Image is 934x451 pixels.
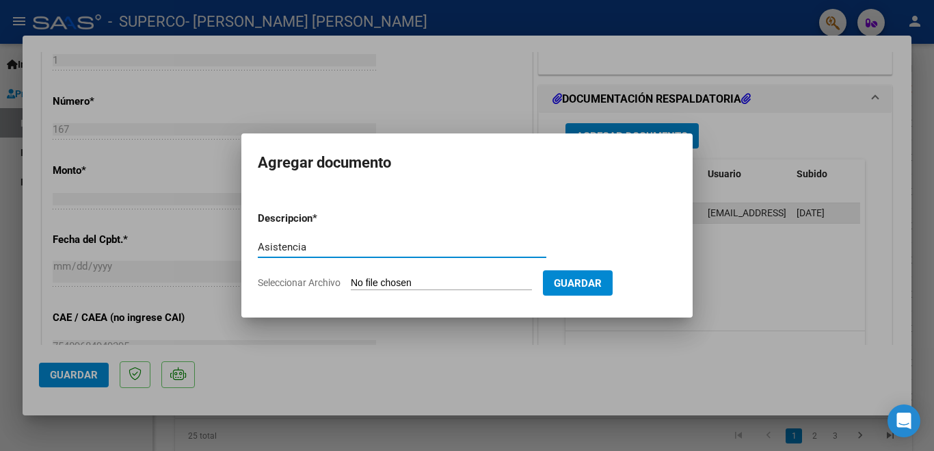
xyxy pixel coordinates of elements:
button: Guardar [543,270,613,296]
p: Descripcion [258,211,384,227]
span: Guardar [554,277,602,289]
span: Seleccionar Archivo [258,277,341,288]
div: Open Intercom Messenger [888,404,920,437]
h2: Agregar documento [258,150,676,176]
